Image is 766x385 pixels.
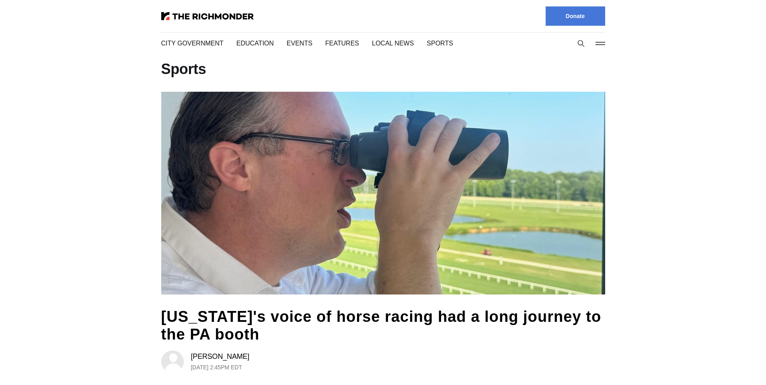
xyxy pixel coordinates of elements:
img: The Richmonder [161,12,254,20]
a: Events [285,39,308,48]
a: Features [321,39,353,48]
h1: Sports [161,63,605,76]
a: City Government [161,39,222,48]
a: [US_STATE]'s voice of horse racing had a long journey to the PA booth [161,306,542,345]
a: Donate [546,6,605,26]
a: Local News [366,39,405,48]
img: Virginia's voice of horse racing had a long journey to the PA booth [161,92,605,294]
a: [PERSON_NAME] [191,352,251,361]
iframe: portal-trigger [698,346,766,385]
button: Search this site [575,37,587,49]
time: [DATE] 2:45PM EDT [191,362,245,372]
a: Education [234,39,272,48]
a: Sports [418,39,443,48]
